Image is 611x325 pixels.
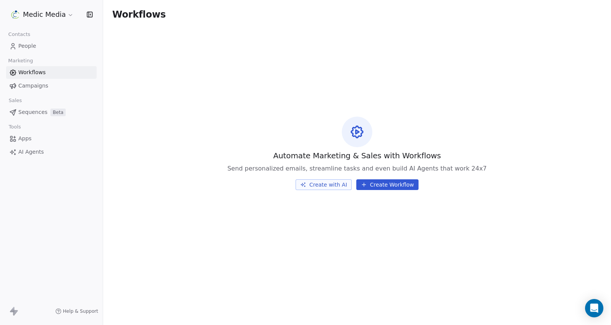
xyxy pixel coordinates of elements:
span: Apps [18,135,32,143]
span: Beta [50,109,66,116]
span: Campaigns [18,82,48,90]
span: Sequences [18,108,47,116]
a: People [6,40,97,52]
span: Automate Marketing & Sales with Workflows [273,150,441,161]
a: AI Agents [6,146,97,158]
span: Contacts [5,29,34,40]
a: SequencesBeta [6,106,97,119]
span: Send personalized emails, streamline tasks and even build AI Agents that work 24x7 [227,164,487,173]
span: Sales [5,95,25,106]
span: Marketing [5,55,36,67]
a: Help & Support [55,308,98,314]
span: Help & Support [63,308,98,314]
div: Open Intercom Messenger [585,299,603,317]
button: Create Workflow [356,179,419,190]
button: Create with AI [296,179,352,190]
span: Medic Media [23,10,66,19]
a: Apps [6,132,97,145]
button: Medic Media [9,8,75,21]
a: Workflows [6,66,97,79]
span: Workflows [18,68,46,76]
span: Workflows [112,9,166,20]
span: Tools [5,121,24,133]
a: Campaigns [6,80,97,92]
img: Logoicon.png [11,10,20,19]
span: People [18,42,36,50]
span: AI Agents [18,148,44,156]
